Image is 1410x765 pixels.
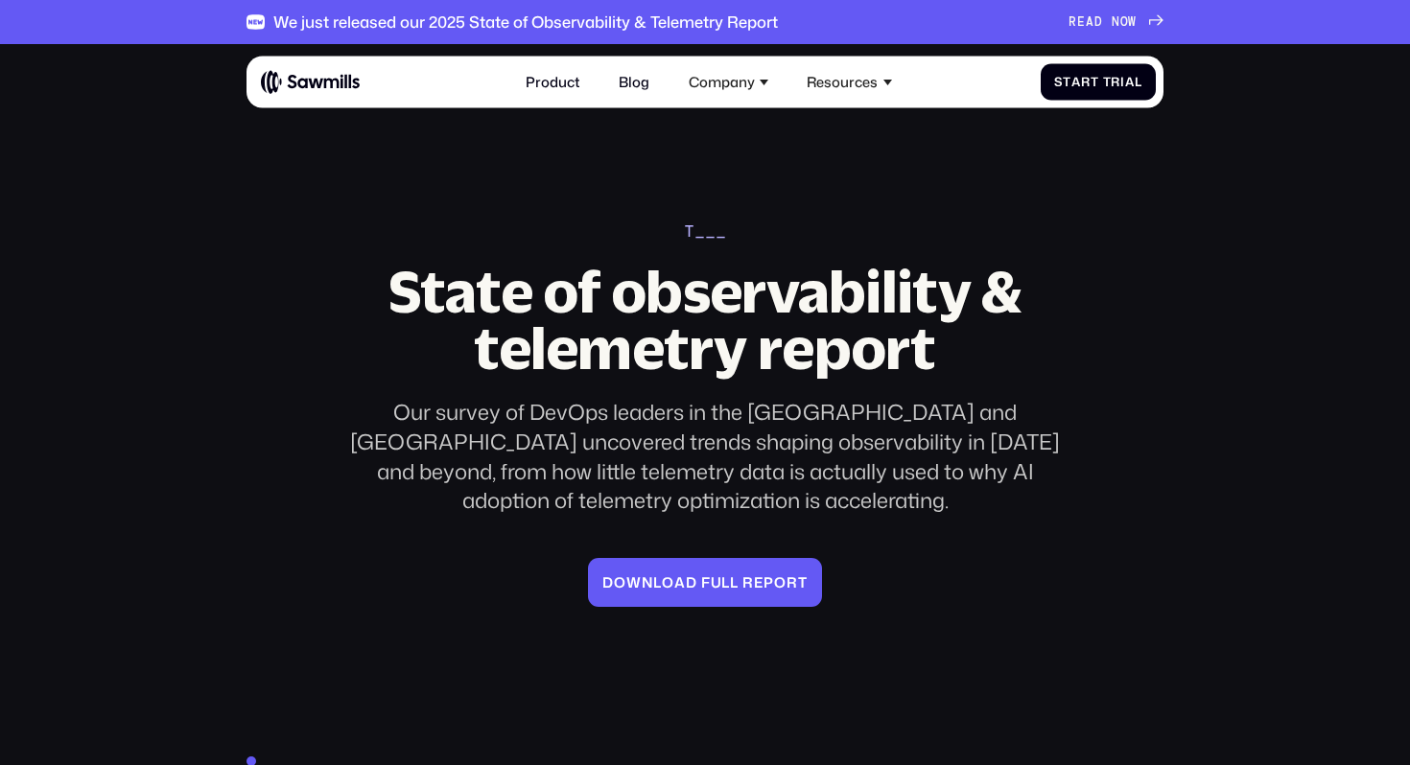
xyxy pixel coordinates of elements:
span: D [1094,14,1103,29]
span: l [721,574,730,591]
a: Blog [608,63,660,102]
div: Resources [796,63,902,102]
span: T [1103,75,1112,89]
span: l [730,574,739,591]
span: l [653,574,662,591]
span: r [1111,75,1120,89]
span: d [686,574,697,591]
span: t [1091,75,1099,89]
span: o [614,574,626,591]
span: O [1120,14,1129,29]
span: w [626,574,642,591]
div: Company [678,63,779,102]
span: N [1112,14,1120,29]
span: a [674,574,686,591]
span: D [602,574,614,591]
div: Resources [807,74,878,91]
span: t [798,574,808,591]
span: e [754,574,764,591]
div: Company [689,74,755,91]
span: u [711,574,722,591]
span: l [1135,75,1142,89]
span: f [701,574,711,591]
span: t [1063,75,1071,89]
span: A [1086,14,1094,29]
a: StartTrial [1041,64,1157,100]
div: T___ [684,220,726,242]
span: a [1071,75,1081,89]
div: Our survey of DevOps leaders in the [GEOGRAPHIC_DATA] and [GEOGRAPHIC_DATA] uncovered trends shap... [331,398,1080,516]
span: o [662,574,674,591]
span: o [774,574,787,591]
div: We just released our 2025 State of Observability & Telemetry Report [273,12,778,32]
span: n [642,574,653,591]
span: i [1120,75,1125,89]
span: S [1054,75,1063,89]
span: p [764,574,774,591]
span: r [787,574,798,591]
span: r [1081,75,1091,89]
span: a [1125,75,1135,89]
span: r [742,574,754,591]
span: W [1128,14,1137,29]
a: Product [515,63,591,102]
a: READNOW [1069,14,1163,29]
h2: State of observability & telemetry report [331,263,1080,377]
a: Downloadfullreport [588,558,822,607]
span: R [1069,14,1077,29]
span: E [1077,14,1086,29]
